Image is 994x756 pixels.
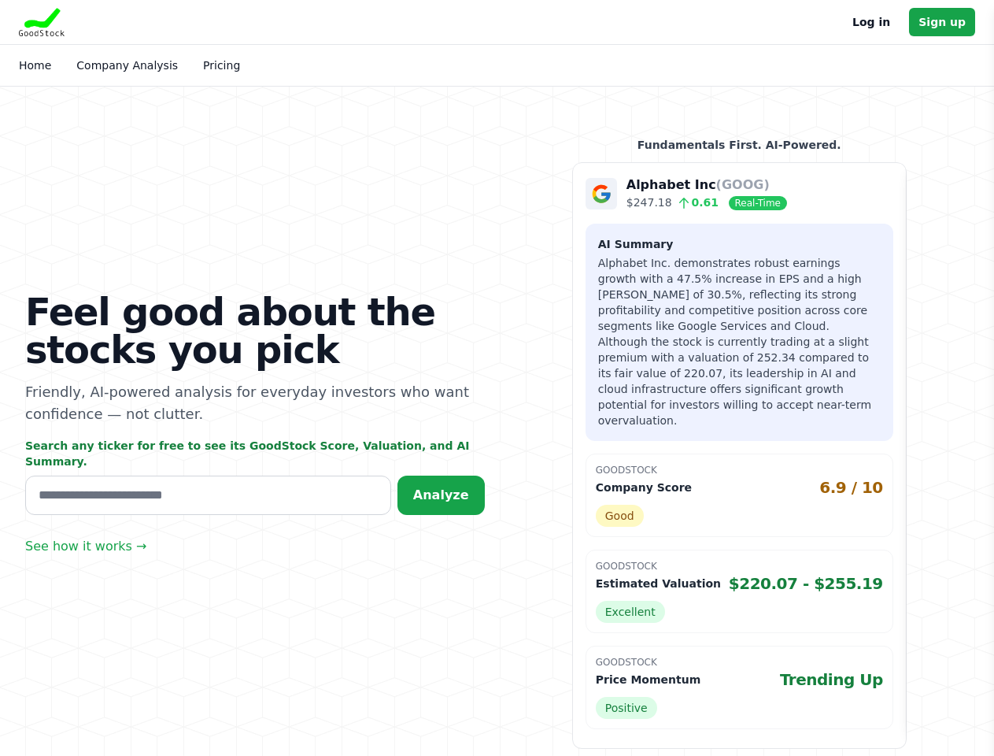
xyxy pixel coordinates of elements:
[596,576,721,591] p: Estimated Valuation
[572,162,907,749] a: Company Logo Alphabet Inc(GOOG) $247.18 0.61 Real-Time AI Summary Alphabet Inc. demonstrates robu...
[729,196,787,210] span: Real-Time
[76,59,178,72] a: Company Analysis
[598,255,881,428] p: Alphabet Inc. demonstrates robust earnings growth with a 47.5% increase in EPS and a high [PERSON...
[203,59,240,72] a: Pricing
[852,13,890,31] a: Log in
[672,196,719,209] span: 0.61
[19,59,51,72] a: Home
[626,195,787,211] p: $247.18
[25,438,485,469] p: Search any ticker for free to see its GoodStock Score, Valuation, and AI Summary.
[596,464,883,476] p: GoodStock
[19,8,65,36] img: Goodstock Logo
[626,176,787,195] p: Alphabet Inc
[596,656,883,669] p: GoodStock
[596,601,665,623] span: Excellent
[729,573,883,595] span: $220.07 - $255.19
[25,293,485,369] h1: Feel good about the stocks you pick
[780,669,883,691] span: Trending Up
[909,8,975,36] a: Sign up
[596,697,657,719] span: Positive
[572,137,907,153] p: Fundamentals First. AI-Powered.
[819,476,883,498] span: 6.9 / 10
[596,505,644,527] span: Good
[596,672,700,687] p: Price Momentum
[716,177,770,192] span: (GOOG)
[25,381,485,425] p: Friendly, AI-powered analysis for everyday investors who want confidence — not clutter.
[586,178,617,209] img: Company Logo
[596,480,692,495] p: Company Score
[598,236,881,252] h3: AI Summary
[596,560,883,573] p: GoodStock
[25,537,146,556] a: See how it works →
[397,476,485,515] button: Analyze
[413,487,469,502] span: Analyze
